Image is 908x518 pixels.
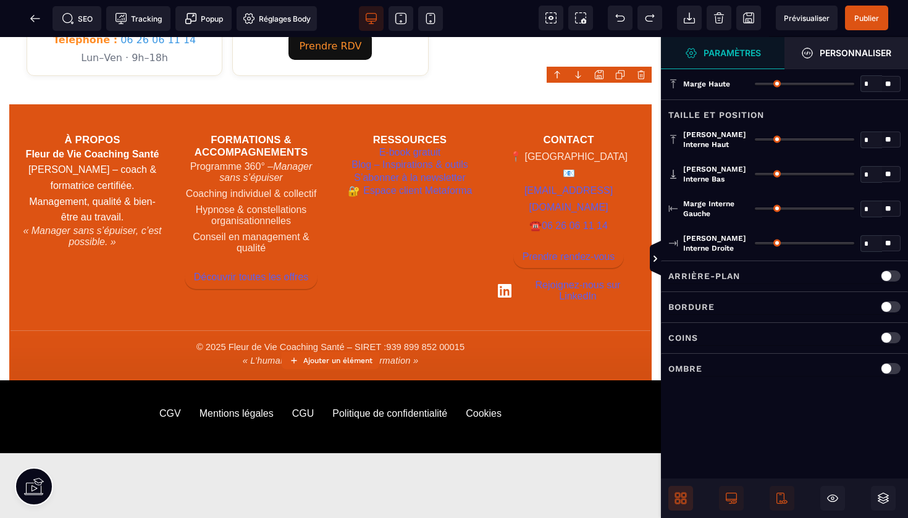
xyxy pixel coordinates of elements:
[539,6,563,30] span: Voir les composants
[516,243,639,265] span: Rejoignez-nous sur LinkedIn
[668,361,702,376] p: Ombre
[683,233,749,253] span: [PERSON_NAME] interne droite
[736,6,761,30] span: Enregistrer
[200,371,274,382] div: Mentions légales
[871,486,896,511] span: Ouvrir les calques
[776,6,838,30] span: Aperçu
[26,112,159,122] strong: Fleur de Vie Coaching Santé
[185,12,223,25] span: Popup
[9,67,652,344] footer: Pied de page
[637,6,662,30] span: Rétablir
[339,97,481,109] h3: Ressources
[348,148,473,161] a: Espace client Metaforma
[339,109,481,161] nav: Liens ressources
[683,164,749,184] span: [PERSON_NAME] interne bas
[845,6,888,30] span: Enregistrer le contenu
[185,229,317,252] a: Découvrir toutes les offres
[354,135,466,148] a: S’abonner à la newsletter
[661,241,673,278] span: Afficher les vues
[498,243,639,265] a: Rejoignez-nous sur LinkedIn
[219,124,312,146] em: Manager sans s’épuiser
[668,486,693,511] span: Ouvrir les blocs
[159,371,181,382] div: CGV
[568,6,593,30] span: Capture d'écran
[180,122,322,149] li: Programme 360° –
[22,305,639,315] p: © 2025 Fleur de Vie Coaching Santé – SIRET :
[719,486,744,511] span: Afficher le desktop
[386,305,465,315] span: 939 899 852 00015
[379,109,441,122] a: E-book gratuit
[23,6,48,31] span: Retour
[707,6,731,30] span: Nettoyage
[677,6,702,30] span: Importer
[770,486,794,511] span: Afficher le mobile
[62,12,93,25] span: SEO
[332,371,447,382] div: Politique de confidentialité
[668,269,740,283] p: Arrière-plan
[683,79,730,89] span: Marge haute
[784,14,830,23] span: Prévisualiser
[498,144,639,180] a: [EMAIL_ADDRESS][DOMAIN_NAME]
[37,13,212,29] p: Lun–Ven · 9h–18h
[389,6,413,31] span: Voir tablette
[820,486,845,511] span: Masquer le bloc
[53,6,101,31] span: Métadata SEO
[668,299,715,314] p: Bordure
[22,97,163,109] h3: À propos
[854,14,879,23] span: Publier
[351,122,468,135] a: Blog – Inspirations & outils
[237,6,317,31] span: Favicon
[292,371,314,382] div: CGU
[22,188,163,211] p: « Manager sans s’épuiser, c’est possible. »
[542,180,608,198] a: 06 26 06 11 14
[175,6,232,31] span: Créer une alerte modale
[9,293,652,343] div: Informations
[106,6,170,31] span: Code de suivi
[180,149,322,165] li: Coaching individuel & collectif
[608,6,633,30] span: Défaire
[180,165,322,192] li: Hypnose & constellations organisationnelles
[820,48,891,57] strong: Personnaliser
[282,352,380,369] button: Ajouter un élément
[243,12,311,25] span: Réglages Body
[498,97,639,109] h3: Contact
[22,319,639,328] p: « L’humain au cœur de la transformation »
[303,356,372,365] strong: Ajouter un élément
[180,192,322,219] li: Conseil en management & qualité
[466,371,502,382] div: Cookies
[115,12,162,25] span: Tracking
[704,48,761,57] strong: Paramètres
[683,130,749,149] span: [PERSON_NAME] interne haut
[513,208,623,231] a: Prendre rendez-vous
[661,37,784,69] span: Ouvrir le gestionnaire de styles
[22,109,163,188] p: [PERSON_NAME] – coach & formatrice certifiée. Management, qualité & bien-être au travail.
[180,97,322,122] h3: Formations & accompagnements
[784,37,908,69] span: Ouvrir le gestionnaire de styles
[661,99,908,122] div: Taille et position
[359,6,384,31] span: Voir bureau
[498,111,639,198] address: 📍 [GEOGRAPHIC_DATA] 📧 ☎️
[418,6,443,31] span: Voir mobile
[683,199,749,219] span: Marge interne gauche
[668,330,698,345] p: Coins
